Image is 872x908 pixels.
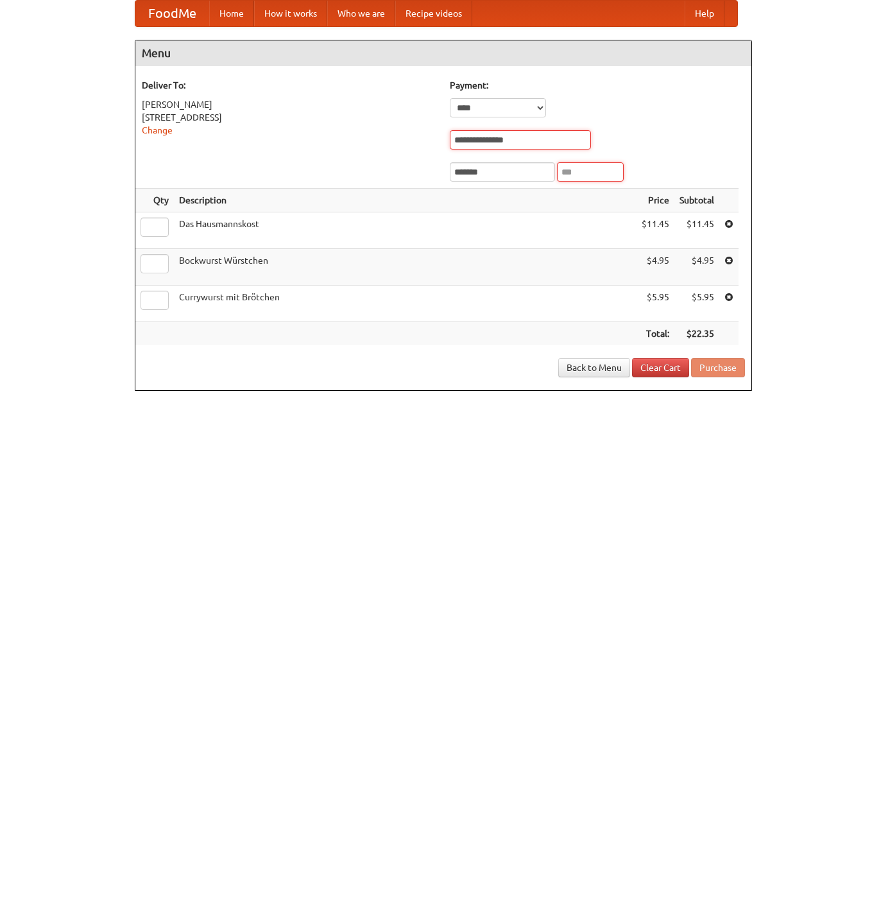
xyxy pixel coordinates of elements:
th: Subtotal [674,189,719,212]
td: $11.45 [637,212,674,249]
td: $5.95 [637,286,674,322]
th: Description [174,189,637,212]
button: Purchase [691,358,745,377]
td: $11.45 [674,212,719,249]
td: Currywurst mit Brötchen [174,286,637,322]
th: Qty [135,189,174,212]
div: [PERSON_NAME] [142,98,437,111]
td: $5.95 [674,286,719,322]
a: FoodMe [135,1,209,26]
div: [STREET_ADDRESS] [142,111,437,124]
td: $4.95 [637,249,674,286]
a: Back to Menu [558,358,630,377]
h4: Menu [135,40,751,66]
a: Home [209,1,254,26]
a: Recipe videos [395,1,472,26]
a: Clear Cart [632,358,689,377]
th: Price [637,189,674,212]
td: Bockwurst Würstchen [174,249,637,286]
a: Help [685,1,724,26]
h5: Payment: [450,79,745,92]
a: Who we are [327,1,395,26]
h5: Deliver To: [142,79,437,92]
a: How it works [254,1,327,26]
td: Das Hausmannskost [174,212,637,249]
td: $4.95 [674,249,719,286]
a: Change [142,125,173,135]
th: $22.35 [674,322,719,346]
th: Total: [637,322,674,346]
